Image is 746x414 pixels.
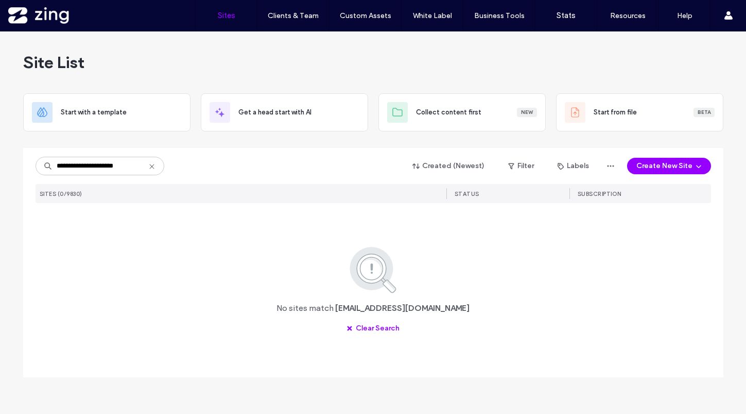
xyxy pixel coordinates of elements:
span: SITES (0/9830) [40,190,82,197]
span: Collect content first [416,107,481,118]
button: Created (Newest) [404,158,494,174]
div: Start from fileBeta [556,93,723,131]
span: Help [24,7,45,16]
span: SUBSCRIPTION [578,190,621,197]
label: Custom Assets [340,11,391,20]
button: Labels [548,158,598,174]
span: Get a head start with AI [238,107,311,118]
button: Clear Search [337,320,409,337]
span: [EMAIL_ADDRESS][DOMAIN_NAME] [335,303,470,314]
label: Sites [218,11,235,20]
label: Stats [557,11,576,20]
label: Clients & Team [268,11,319,20]
div: Collect content firstNew [378,93,546,131]
div: New [517,108,537,117]
span: Site List [23,52,84,73]
label: Resources [610,11,646,20]
label: White Label [413,11,452,20]
span: STATUS [455,190,479,197]
span: Start with a template [61,107,127,118]
div: Start with a template [23,93,190,131]
span: Start from file [594,107,637,118]
img: search.svg [336,245,410,294]
button: Filter [498,158,544,174]
span: No sites match [276,303,334,314]
div: Get a head start with AI [201,93,368,131]
label: Business Tools [474,11,525,20]
div: Beta [693,108,715,117]
label: Help [677,11,692,20]
button: Create New Site [627,158,711,174]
